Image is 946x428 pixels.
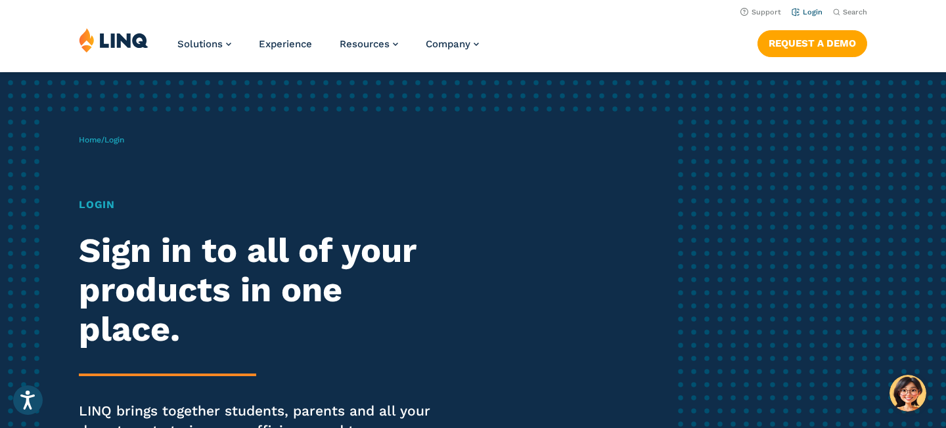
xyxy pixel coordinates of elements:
h1: Login [79,197,443,213]
span: Login [104,135,124,144]
nav: Primary Navigation [177,28,479,71]
button: Open Search Bar [833,7,867,17]
span: Solutions [177,38,223,50]
a: Request a Demo [757,30,867,56]
span: Resources [340,38,390,50]
span: Company [426,38,470,50]
nav: Button Navigation [757,28,867,56]
a: Resources [340,38,398,50]
a: Login [792,8,822,16]
a: Solutions [177,38,231,50]
a: Home [79,135,101,144]
h2: Sign in to all of your products in one place. [79,231,443,349]
a: Company [426,38,479,50]
a: Support [740,8,781,16]
button: Hello, have a question? Let’s chat. [890,375,926,412]
span: / [79,135,124,144]
a: Experience [259,38,312,50]
span: Search [843,8,867,16]
img: LINQ | K‑12 Software [79,28,148,53]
